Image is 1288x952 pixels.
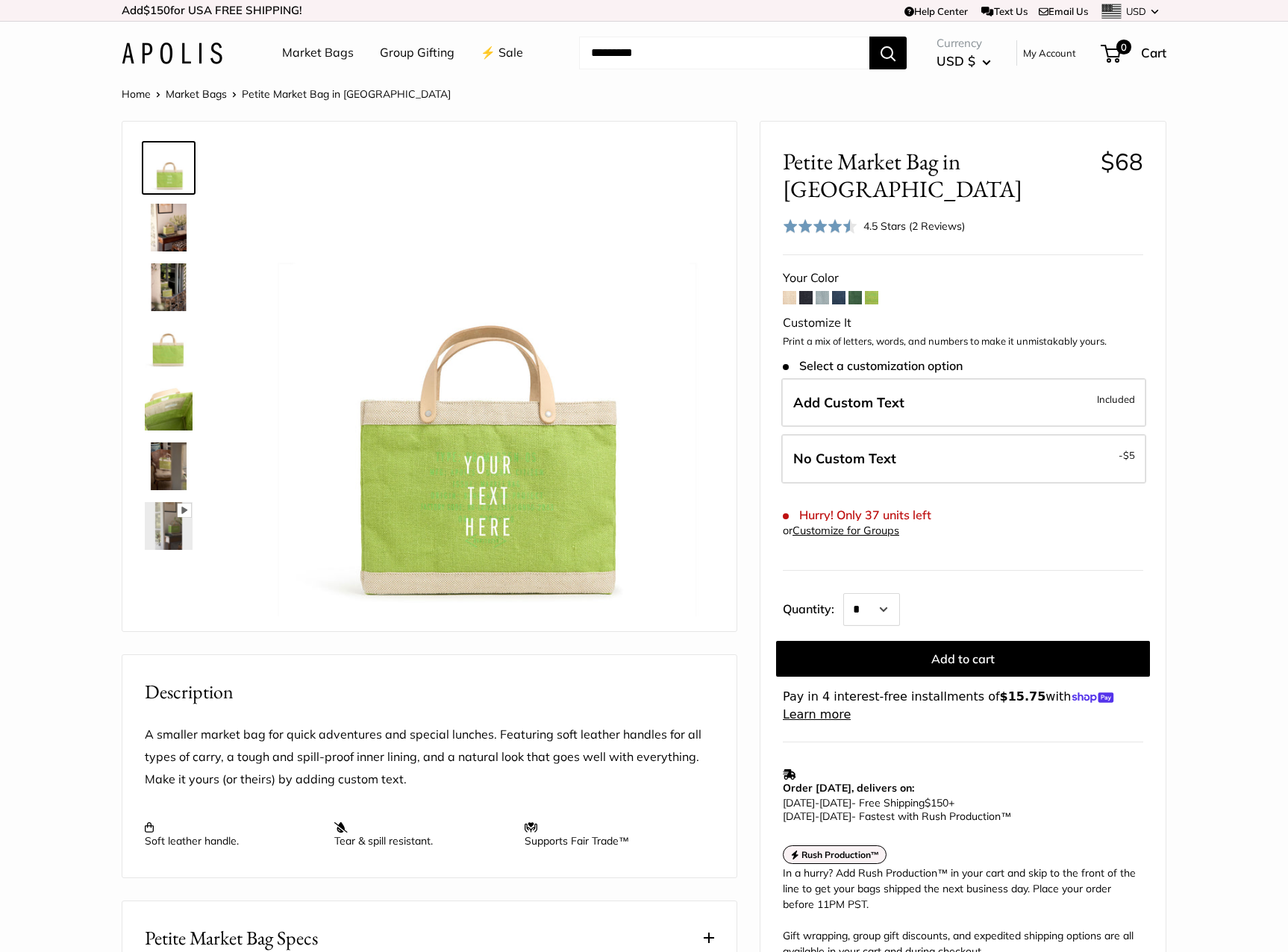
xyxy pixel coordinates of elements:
[937,33,991,54] span: Currency
[525,821,699,848] p: Supports Fair Trade™
[142,320,196,374] a: Petite Market Bag in Chartreuse
[937,49,991,73] button: USD $
[145,263,193,311] img: Petite Market Bag in Chartreuse
[783,508,931,522] span: Hurry! Only 37 units left
[1023,44,1076,62] a: My Account
[783,215,965,237] div: 4.5 Stars (2 Reviews)
[242,144,714,616] img: Petite Market Bag in Chartreuse
[783,809,815,823] span: [DATE]
[334,821,509,848] p: Tear & spill resistant.
[863,218,965,234] div: 4.5 Stars (2 Reviews)
[145,821,319,848] p: Soft leather handle.
[142,439,196,493] a: Petite Market Bag in Chartreuse
[122,84,451,104] nav: Breadcrumb
[142,201,196,254] a: Petite Market Bag in Chartreuse
[1119,446,1135,464] span: -
[1123,449,1135,461] span: $5
[783,359,963,373] span: Select a customization option
[783,796,815,809] span: [DATE]
[925,796,948,809] span: $150
[579,37,869,69] input: Search...
[801,849,880,860] strong: Rush Production™
[904,5,968,17] a: Help Center
[819,809,851,823] span: [DATE]
[242,87,451,101] span: Petite Market Bag in [GEOGRAPHIC_DATA]
[793,450,896,467] span: No Custom Text
[783,521,899,541] div: or
[142,499,196,553] a: Petite Market Bag in Chartreuse
[1116,40,1131,54] span: 0
[869,37,907,69] button: Search
[781,434,1146,483] label: Leave Blank
[1039,5,1088,17] a: Email Us
[481,42,523,64] a: ⚡️ Sale
[142,380,196,433] a: Petite Market Bag in Chartreuse
[783,796,1136,823] p: - Free Shipping +
[282,42,354,64] a: Market Bags
[937,53,975,69] span: USD $
[380,42,454,64] a: Group Gifting
[783,334,1143,349] p: Print a mix of letters, words, and numbers to make it unmistakably yours.
[819,796,851,809] span: [DATE]
[142,260,196,314] a: Petite Market Bag in Chartreuse
[1101,147,1143,176] span: $68
[145,383,193,430] img: Petite Market Bag in Chartreuse
[143,3,170,17] span: $150
[145,204,193,251] img: Petite Market Bag in Chartreuse
[783,267,1143,289] div: Your Color
[166,87,227,101] a: Market Bags
[142,141,196,195] a: Petite Market Bag in Chartreuse
[783,312,1143,334] div: Customize It
[815,796,819,809] span: -
[145,442,193,490] img: Petite Market Bag in Chartreuse
[776,641,1150,677] button: Add to cart
[122,43,222,64] img: Apolis
[1097,390,1135,408] span: Included
[145,677,714,707] h2: Description
[981,5,1027,17] a: Text Us
[122,87,151,101] a: Home
[145,724,714,791] p: A smaller market bag for quick adventures and special lunches. Featuring soft leather handles for...
[793,394,904,411] span: Add Custom Text
[783,781,914,795] strong: Order [DATE], delivers on:
[1126,5,1146,17] span: USD
[781,378,1146,428] label: Add Custom Text
[145,502,193,550] img: Petite Market Bag in Chartreuse
[783,589,843,626] label: Quantity:
[815,809,819,823] span: -
[1102,41,1166,65] a: 0 Cart
[793,524,899,537] a: Customize for Groups
[145,323,193,371] img: Petite Market Bag in Chartreuse
[145,144,193,192] img: Petite Market Bag in Chartreuse
[783,148,1090,203] span: Petite Market Bag in [GEOGRAPHIC_DATA]
[1141,45,1166,60] span: Cart
[783,809,1011,823] span: - Fastest with Rush Production™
